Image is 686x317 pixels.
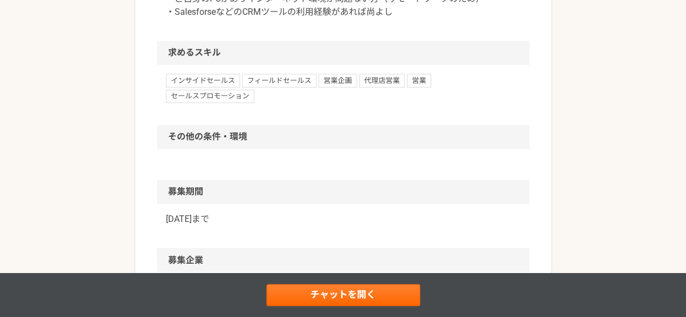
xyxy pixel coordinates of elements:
[157,248,529,272] h2: 募集企業
[166,74,240,87] span: インサイドセールス
[166,213,521,226] p: [DATE]まで
[319,74,357,87] span: 営業企画
[407,74,431,87] span: 営業
[266,284,420,306] a: チャットを開く
[157,125,529,149] h2: その他の条件・環境
[157,41,529,65] h2: 求めるスキル
[157,180,529,204] h2: 募集期間
[359,74,405,87] span: 代理店営業
[166,90,254,103] span: セールスプロモーション
[242,74,316,87] span: フィールドセールス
